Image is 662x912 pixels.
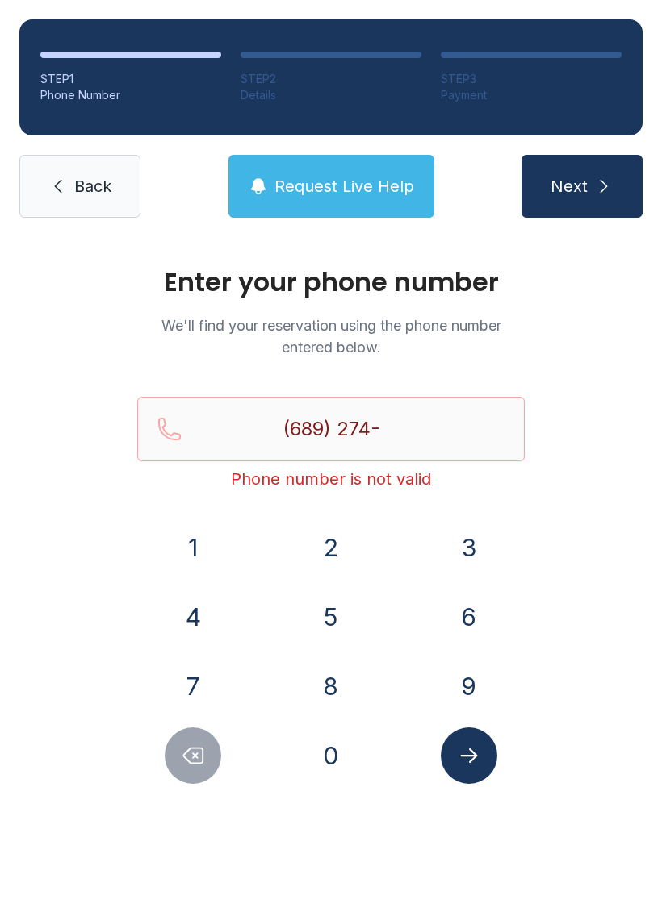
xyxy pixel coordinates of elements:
div: Phone number is not valid [137,468,525,490]
button: 7 [165,658,221,714]
div: STEP 3 [441,71,622,87]
p: We'll find your reservation using the phone number entered below. [137,314,525,358]
div: Details [241,87,421,103]
span: Back [74,175,111,198]
span: Request Live Help [274,175,414,198]
button: Submit lookup form [441,727,497,784]
button: 4 [165,589,221,645]
div: Payment [441,87,622,103]
div: Phone Number [40,87,221,103]
button: 8 [303,658,359,714]
button: 9 [441,658,497,714]
button: 6 [441,589,497,645]
button: 3 [441,519,497,576]
button: 5 [303,589,359,645]
div: STEP 2 [241,71,421,87]
div: STEP 1 [40,71,221,87]
button: 2 [303,519,359,576]
button: Delete number [165,727,221,784]
span: Next [551,175,588,198]
input: Reservation phone number [137,397,525,461]
button: 0 [303,727,359,784]
button: 1 [165,519,221,576]
h1: Enter your phone number [137,269,525,295]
